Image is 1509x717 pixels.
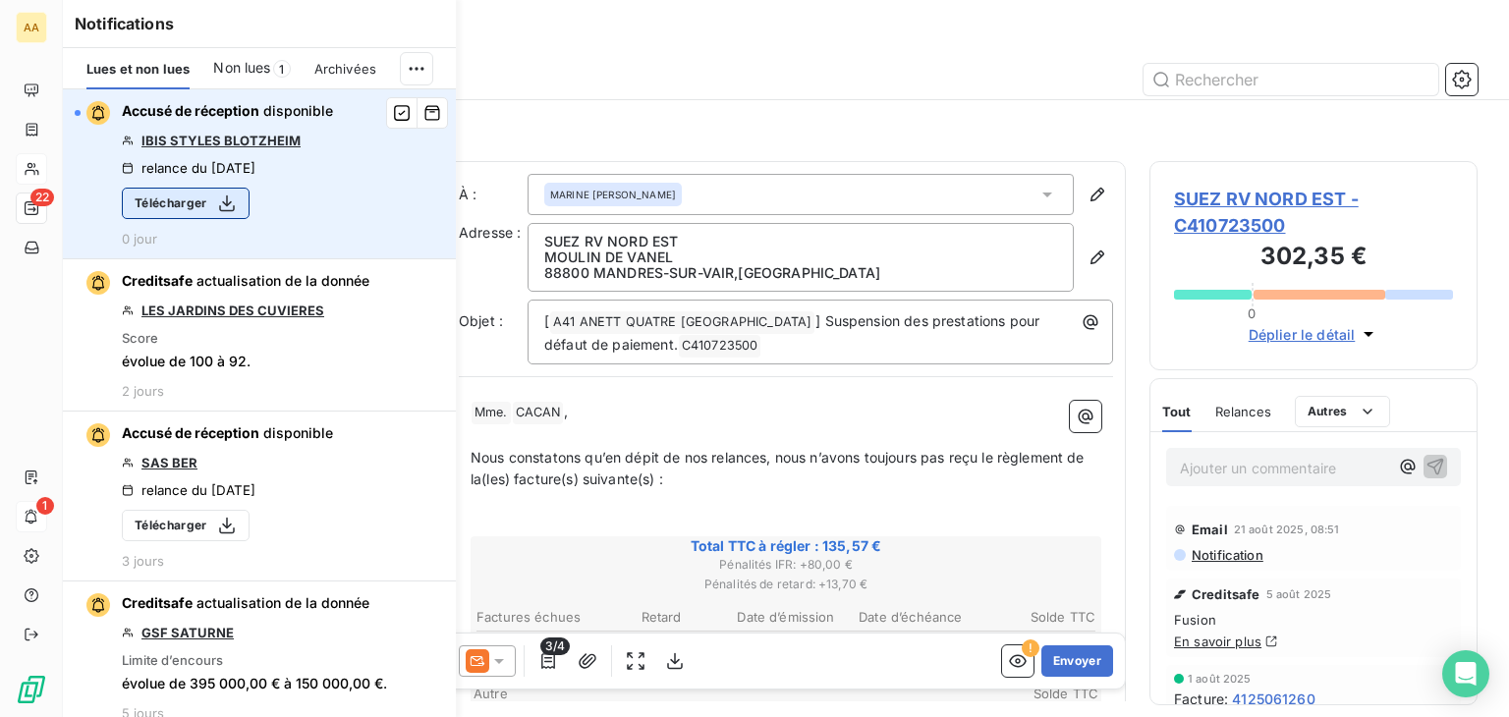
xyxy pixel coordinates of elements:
[16,12,47,43] div: AA
[196,272,369,289] span: actualisation de la donnée
[122,674,387,693] span: évolue de 395 000,00 € à 150 000,00 €.
[679,335,761,358] span: C410723500
[122,330,158,346] span: Score
[263,424,333,441] span: disponible
[122,188,250,219] button: Télécharger
[1174,239,1453,278] h3: 302,35 €
[1174,634,1261,649] a: En savoir plus
[141,133,301,148] a: IBIS STYLES BLOTZHEIM
[314,61,376,77] span: Archivées
[472,402,511,424] span: Mme.
[122,482,255,498] div: relance du [DATE]
[16,674,47,705] img: Logo LeanPay
[122,272,193,289] span: Creditsafe
[1188,673,1252,685] span: 1 août 2025
[1442,650,1489,697] div: Open Intercom Messenger
[474,536,1098,556] span: Total TTC à régler : 135,57 €
[63,259,456,412] button: Creditsafe actualisation de la donnéeLES JARDINS DES CUVIERESScoreévolue de 100 à 92.2 jours
[263,102,333,119] span: disponible
[141,455,197,470] a: SAS BER
[273,60,291,78] span: 1
[1192,586,1260,602] span: Creditsafe
[1174,612,1453,628] span: Fusion
[980,686,1098,701] span: Solde TTC
[1144,64,1438,95] input: Rechercher
[600,607,723,628] th: Retard
[544,234,1057,249] p: SUEZ RV NORD EST
[544,249,1057,265] p: MOULIN DE VANEL
[475,607,598,628] th: Factures échues
[196,594,369,611] span: actualisation de la donnée
[1041,645,1113,677] button: Envoyer
[1174,689,1228,709] span: Facture :
[1190,547,1263,563] span: Notification
[544,312,1043,353] span: ] Suspension des prestations pour défaut de paiement.
[550,188,676,201] span: MARINE [PERSON_NAME]
[1232,689,1315,709] span: 4125061260
[974,607,1096,628] th: Solde TTC
[213,58,270,78] span: Non lues
[1162,404,1192,419] span: Tout
[122,352,251,371] span: évolue de 100 à 92.
[63,89,456,259] button: Accusé de réception disponibleIBIS STYLES BLOTZHEIMrelance du [DATE]Télécharger0 jour
[141,303,324,318] a: LES JARDINS DES CUVIERES
[564,403,568,419] span: ,
[1243,323,1385,346] button: Déplier le détail
[1192,522,1228,537] span: Email
[122,160,255,176] div: relance du [DATE]
[459,312,503,329] span: Objet :
[122,383,164,399] span: 2 jours
[1266,588,1332,600] span: 5 août 2025
[474,576,1098,593] span: Pénalités de retard : + 13,70 €
[725,607,848,628] th: Date d’émission
[122,594,193,611] span: Creditsafe
[1174,186,1453,239] span: SUEZ RV NORD EST - C410723500
[544,265,1057,281] p: 88800 MANDRES-SUR-VAIR , [GEOGRAPHIC_DATA]
[36,497,54,515] span: 1
[1249,324,1356,345] span: Déplier le détail
[63,412,456,581] button: Accusé de réception disponibleSAS BERrelance du [DATE]Télécharger3 jours
[459,185,528,204] label: À :
[540,637,570,655] span: 3/4
[122,102,259,119] span: Accusé de réception
[122,510,250,541] button: Télécharger
[86,61,190,77] span: Lues et non lues
[849,607,972,628] th: Date d’échéance
[1215,404,1271,419] span: Relances
[122,553,164,569] span: 3 jours
[513,402,564,424] span: CACAN
[122,652,223,668] span: Limite d’encours
[1248,305,1256,321] span: 0
[1295,396,1390,427] button: Autres
[474,686,980,701] span: Autre
[30,189,54,206] span: 22
[141,625,234,640] a: GSF SATURNE
[471,449,1089,488] span: Nous constatons qu’en dépit de nos relances, nous n’avons toujours pas reçu le règlement de la(le...
[1234,524,1340,535] span: 21 août 2025, 08:51
[75,12,444,35] h6: Notifications
[550,311,814,334] span: A41 ANETT QUATRE [GEOGRAPHIC_DATA]
[474,556,1098,574] span: Pénalités IFR : + 80,00 €
[544,312,549,329] span: [
[122,424,259,441] span: Accusé de réception
[122,231,157,247] span: 0 jour
[459,224,521,241] span: Adresse :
